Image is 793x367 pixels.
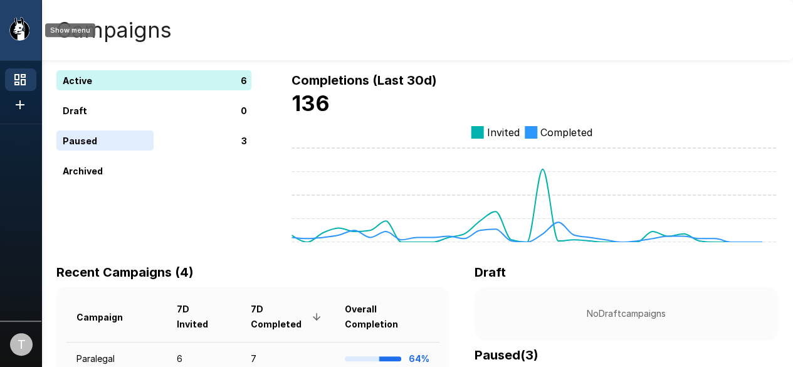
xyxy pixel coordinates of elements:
[291,73,437,88] b: Completions (Last 30d)
[177,302,231,332] span: 7D Invited
[475,348,538,363] b: Paused ( 3 )
[56,17,172,43] h4: Campaigns
[241,134,247,147] p: 3
[409,353,429,364] b: 64%
[495,307,758,320] p: No Draft campaigns
[45,23,95,37] div: Show menu
[56,265,194,280] b: Recent Campaigns (4)
[475,265,506,280] b: Draft
[251,302,324,332] span: 7D Completed
[241,74,247,87] p: 6
[291,90,330,116] b: 136
[345,302,430,332] span: Overall Completion
[241,104,247,117] p: 0
[76,310,139,325] span: Campaign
